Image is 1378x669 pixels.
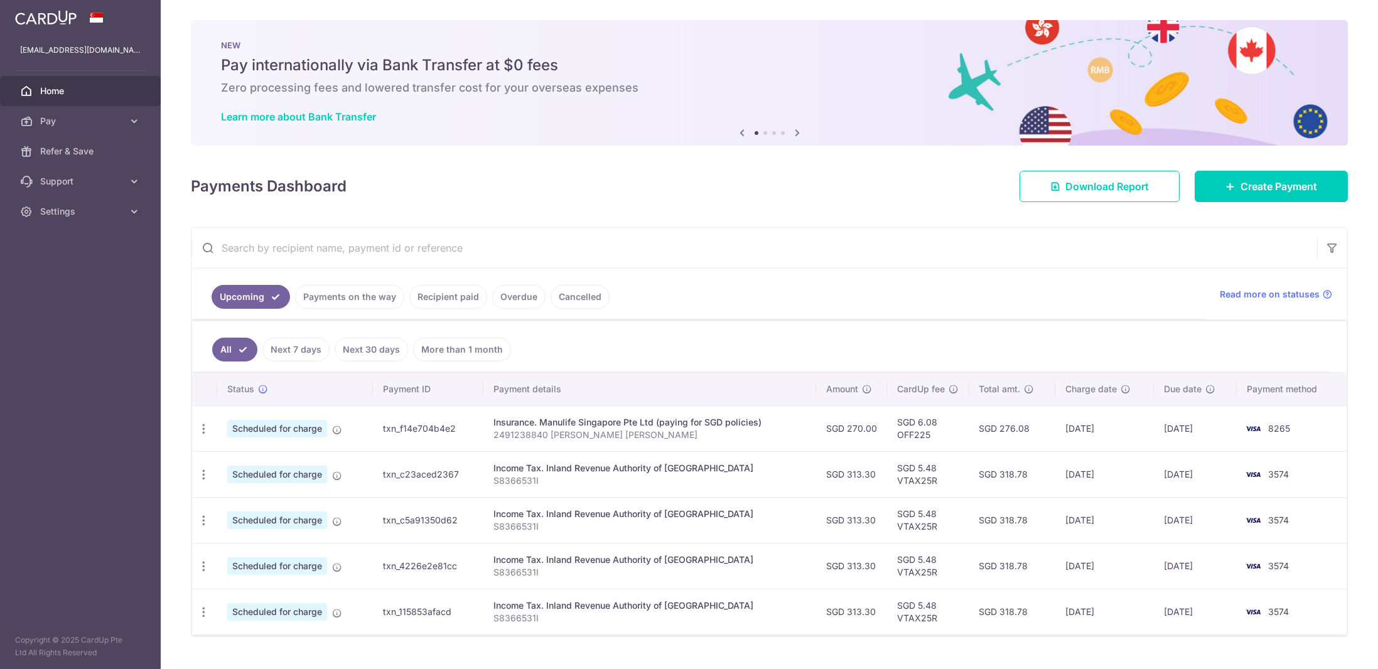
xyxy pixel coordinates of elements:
[897,383,945,395] span: CardUp fee
[969,451,1055,497] td: SGD 318.78
[493,612,805,624] p: S8366531I
[212,285,290,309] a: Upcoming
[373,451,483,497] td: txn_c23aced2367
[1154,589,1236,634] td: [DATE]
[1241,513,1266,528] img: Bank Card
[979,383,1020,395] span: Total amt.
[227,420,327,437] span: Scheduled for charge
[887,405,969,451] td: SGD 6.08 OFF225
[1268,423,1290,434] span: 8265
[493,566,805,579] p: S8366531I
[816,451,887,497] td: SGD 313.30
[227,511,327,529] span: Scheduled for charge
[492,285,546,309] a: Overdue
[1268,469,1289,479] span: 3574
[1055,497,1154,543] td: [DATE]
[1164,383,1202,395] span: Due date
[373,589,483,634] td: txn_115853afacd
[40,85,123,97] span: Home
[551,285,610,309] a: Cancelled
[887,497,969,543] td: SGD 5.48 VTAX25R
[1268,560,1289,571] span: 3574
[40,145,123,158] span: Refer & Save
[221,55,1318,75] h5: Pay internationally via Bank Transfer at $0 fees
[227,466,327,483] span: Scheduled for charge
[1298,631,1365,663] iframe: Opens a widget where you can find more information
[816,405,887,451] td: SGD 270.00
[493,508,805,520] div: Income Tax. Inland Revenue Authority of [GEOGRAPHIC_DATA]
[1241,559,1266,574] img: Bank Card
[1065,179,1149,194] span: Download Report
[1241,604,1266,619] img: Bank Card
[493,429,805,441] p: 2491238840 [PERSON_NAME] [PERSON_NAME]
[1241,179,1317,194] span: Create Payment
[373,543,483,589] td: txn_4226e2e81cc
[191,20,1348,146] img: Bank transfer banner
[887,589,969,634] td: SGD 5.48 VTAX25R
[493,462,805,474] div: Income Tax. Inland Revenue Authority of [GEOGRAPHIC_DATA]
[295,285,404,309] a: Payments on the way
[373,405,483,451] td: txn_f14e704b4e2
[191,228,1317,268] input: Search by recipient name, payment id or reference
[493,474,805,487] p: S8366531I
[493,599,805,612] div: Income Tax. Inland Revenue Authority of [GEOGRAPHIC_DATA]
[413,338,511,361] a: More than 1 month
[40,115,123,127] span: Pay
[887,451,969,497] td: SGD 5.48 VTAX25R
[1055,405,1154,451] td: [DATE]
[1055,543,1154,589] td: [DATE]
[1241,467,1266,482] img: Bank Card
[1154,405,1236,451] td: [DATE]
[227,603,327,621] span: Scheduled for charge
[373,497,483,543] td: txn_c5a91350d62
[212,338,257,361] a: All
[227,383,254,395] span: Status
[1055,451,1154,497] td: [DATE]
[1065,383,1117,395] span: Charge date
[1220,288,1320,301] span: Read more on statuses
[1241,421,1266,436] img: Bank Card
[262,338,330,361] a: Next 7 days
[1195,171,1348,202] a: Create Payment
[1237,373,1347,405] th: Payment method
[40,175,123,188] span: Support
[1154,543,1236,589] td: [DATE]
[15,10,77,25] img: CardUp
[1020,171,1180,202] a: Download Report
[227,557,327,575] span: Scheduled for charge
[221,110,376,123] a: Learn more about Bank Transfer
[483,373,815,405] th: Payment details
[40,205,123,218] span: Settings
[191,175,347,198] h4: Payments Dashboard
[373,373,483,405] th: Payment ID
[816,497,887,543] td: SGD 313.30
[816,589,887,634] td: SGD 313.30
[816,543,887,589] td: SGD 313.30
[969,497,1055,543] td: SGD 318.78
[1268,606,1289,617] span: 3574
[493,416,805,429] div: Insurance. Manulife Singapore Pte Ltd (paying for SGD policies)
[221,80,1318,95] h6: Zero processing fees and lowered transfer cost for your overseas expenses
[335,338,408,361] a: Next 30 days
[1220,288,1332,301] a: Read more on statuses
[493,520,805,533] p: S8366531I
[1055,589,1154,634] td: [DATE]
[826,383,858,395] span: Amount
[1154,497,1236,543] td: [DATE]
[969,543,1055,589] td: SGD 318.78
[221,40,1318,50] p: NEW
[1268,515,1289,525] span: 3574
[20,44,141,56] p: [EMAIL_ADDRESS][DOMAIN_NAME]
[1154,451,1236,497] td: [DATE]
[969,589,1055,634] td: SGD 318.78
[887,543,969,589] td: SGD 5.48 VTAX25R
[969,405,1055,451] td: SGD 276.08
[409,285,487,309] a: Recipient paid
[493,554,805,566] div: Income Tax. Inland Revenue Authority of [GEOGRAPHIC_DATA]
